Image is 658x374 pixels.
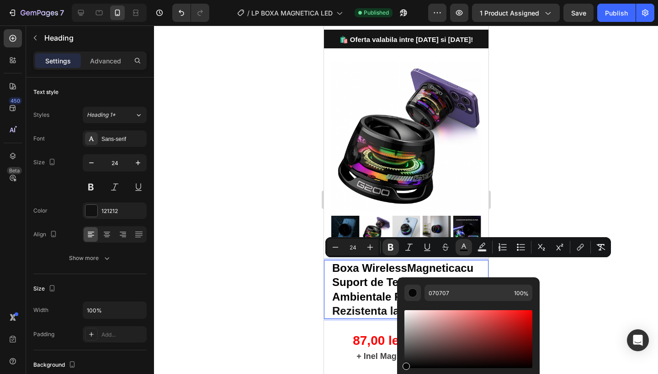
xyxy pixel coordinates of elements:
[325,237,611,257] div: Editor contextual toolbar
[364,9,389,17] span: Published
[33,229,59,241] div: Align
[87,111,116,119] span: Heading 1*
[33,250,147,266] button: Show more
[251,8,333,18] span: LP BOXA MAGNETICA LED
[33,111,49,119] div: Styles
[33,156,58,169] div: Size
[33,88,58,96] div: Text style
[33,283,58,295] div: Size
[83,302,146,318] input: Auto
[523,289,529,299] span: %
[571,9,586,17] span: Save
[472,4,560,22] button: 1 product assigned
[9,97,22,104] div: 450
[597,4,636,22] button: Publish
[33,330,54,338] div: Padding
[33,207,48,215] div: Color
[4,4,68,22] button: 7
[605,8,628,18] div: Publish
[101,135,144,143] div: Sans-serif
[69,254,111,263] div: Show more
[563,4,594,22] button: Save
[627,329,649,351] div: Open Intercom Messenger
[247,8,249,18] span: /
[90,56,121,66] p: Advanced
[480,8,539,18] span: 1 product assigned
[101,331,144,339] div: Add...
[60,7,64,18] p: 7
[172,4,209,22] div: Undo/Redo
[83,107,147,123] button: Heading 1*
[33,359,78,371] div: Background
[33,135,45,143] div: Font
[33,306,48,314] div: Width
[7,167,22,174] div: Beta
[425,285,510,301] input: E.g FFFFFF
[324,26,488,374] iframe: Design area
[44,32,143,43] p: Heading
[101,207,144,215] div: 121212
[45,56,71,66] p: Settings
